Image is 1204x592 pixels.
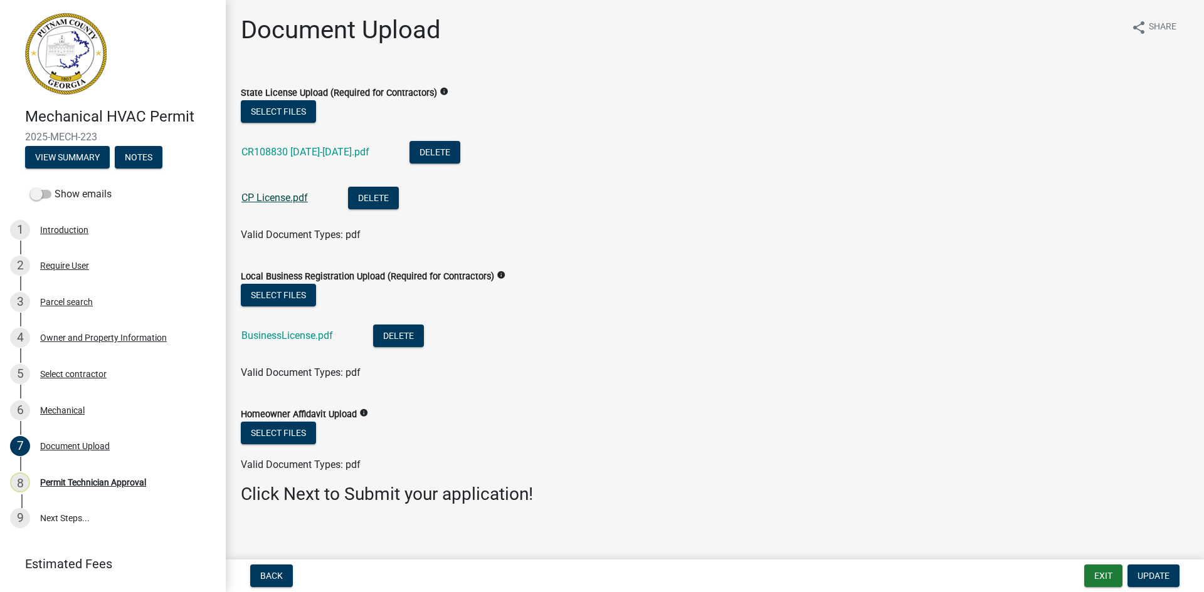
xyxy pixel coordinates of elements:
[260,571,283,581] span: Back
[373,325,424,347] button: Delete
[10,220,30,240] div: 1
[241,192,308,204] a: CP License.pdf
[241,15,441,45] h1: Document Upload
[10,551,206,576] a: Estimated Fees
[241,410,357,419] label: Homeowner Affidavit Upload
[10,508,30,528] div: 9
[10,328,30,348] div: 4
[115,153,162,163] wm-modal-confirm: Notes
[40,406,85,415] div: Mechanical
[1121,15,1186,39] button: shareShare
[40,226,88,234] div: Introduction
[40,370,107,378] div: Select contractor
[348,187,399,209] button: Delete
[40,298,93,306] div: Parcel search
[440,87,448,96] i: info
[348,193,399,205] wm-modal-confirm: Delete Document
[1084,564,1122,587] button: Exit
[10,400,30,420] div: 6
[409,141,460,164] button: Delete
[25,13,107,95] img: Putnam County, Georgia
[241,330,333,341] a: BusinessLicense.pdf
[40,442,110,450] div: Document Upload
[10,292,30,312] div: 3
[241,284,316,306] button: Select files
[241,422,316,444] button: Select files
[241,100,316,123] button: Select files
[1127,564,1180,587] button: Update
[241,229,361,241] span: Valid Document Types: pdf
[241,366,361,378] span: Valid Document Types: pdf
[1149,20,1176,35] span: Share
[25,146,110,169] button: View Summary
[40,333,167,342] div: Owner and Property Information
[25,131,201,143] span: 2025-MECH-223
[241,146,369,158] a: CR108830 [DATE]-[DATE].pdf
[1131,20,1146,35] i: share
[40,261,89,270] div: Require User
[497,271,505,279] i: info
[241,484,1189,505] h3: Click Next to Submit your application!
[241,459,361,470] span: Valid Document Types: pdf
[409,147,460,159] wm-modal-confirm: Delete Document
[359,408,368,417] i: info
[10,256,30,276] div: 2
[10,364,30,384] div: 5
[1138,571,1170,581] span: Update
[25,153,110,163] wm-modal-confirm: Summary
[115,146,162,169] button: Notes
[10,472,30,492] div: 8
[241,89,437,98] label: State License Upload (Required for Contractors)
[10,436,30,456] div: 7
[241,273,494,281] label: Local Business Registration Upload (Required for Contractors)
[25,108,216,126] h4: Mechanical HVAC Permit
[30,187,112,202] label: Show emails
[40,478,146,487] div: Permit Technician Approval
[373,331,424,343] wm-modal-confirm: Delete Document
[250,564,293,587] button: Back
